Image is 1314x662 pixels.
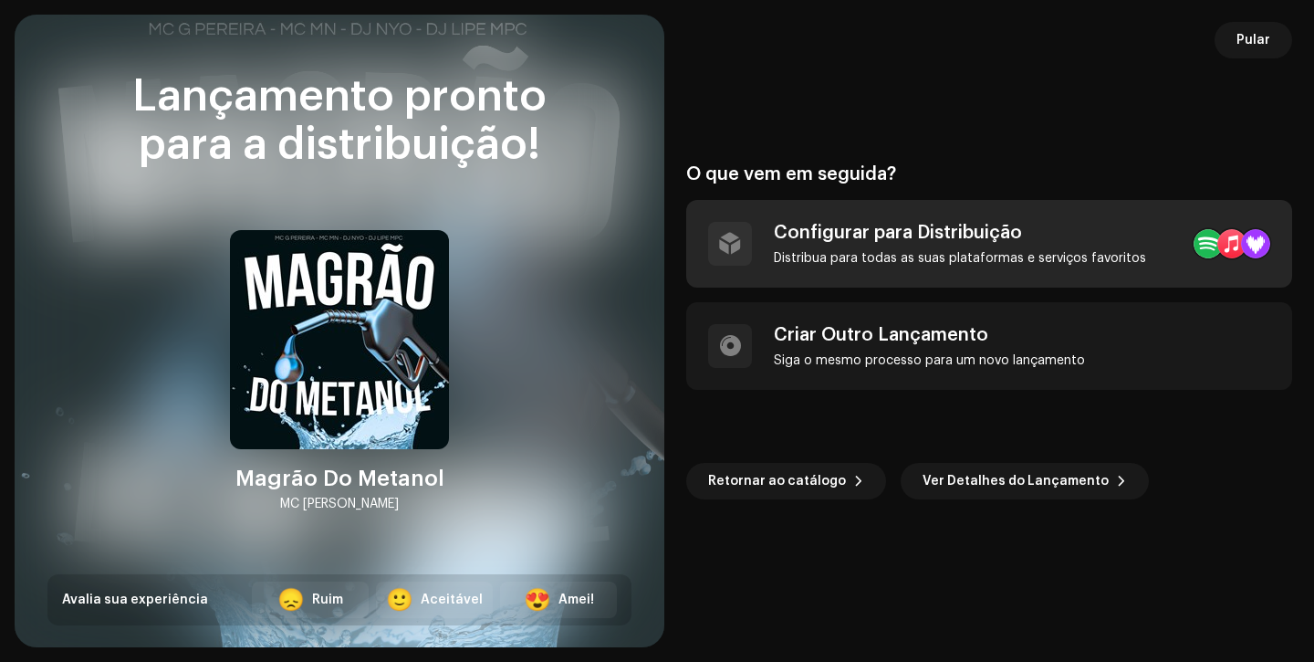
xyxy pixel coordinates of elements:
[558,591,594,610] div: Amei!
[708,463,846,499] span: Retornar ao catálogo
[774,251,1146,266] div: Distribua para todas as suas plataformas e serviços favoritos
[923,463,1109,499] span: Ver Detalhes do Lançamento
[1215,22,1292,58] button: Pular
[386,589,413,611] div: 🙂
[235,464,444,493] div: Magrão Do Metanol
[280,493,399,515] div: MC [PERSON_NAME]
[312,591,343,610] div: Ruim
[686,302,1292,390] re-a-post-create-item: Criar Outro Lançamento
[686,463,886,499] button: Retornar ao catálogo
[774,222,1146,244] div: Configurar para Distribuição
[277,589,305,611] div: 😞
[230,230,449,449] img: 5d61a4fc-b237-41a6-88b8-52906dc8d7db
[1236,22,1270,58] span: Pular
[686,200,1292,288] re-a-post-create-item: Configurar para Distribuição
[774,324,1085,346] div: Criar Outro Lançamento
[421,591,483,610] div: Aceitável
[62,594,208,606] span: Avalia sua experiência
[686,163,1292,185] div: O que vem em seguida?
[901,463,1149,499] button: Ver Detalhes do Lançamento
[524,589,551,611] div: 😍
[47,73,631,170] div: Lançamento pronto para a distribuição!
[774,353,1085,368] div: Siga o mesmo processo para um novo lançamento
